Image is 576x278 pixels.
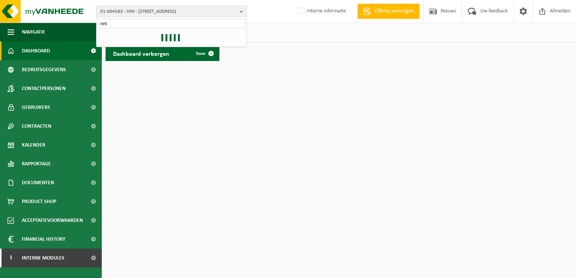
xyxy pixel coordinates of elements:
[22,154,51,173] span: Rapportage
[22,60,66,79] span: Bedrijfsgegevens
[357,4,420,19] a: Offerte aanvragen
[22,79,66,98] span: Contactpersonen
[296,6,346,17] label: Interne informatie
[22,23,45,41] span: Navigatie
[22,249,64,267] span: Interne modules
[22,192,56,211] span: Product Shop
[22,117,51,136] span: Contracten
[8,249,14,267] span: I
[96,6,247,17] button: 01-004583 - IVM - [STREET_ADDRESS]
[22,136,45,154] span: Kalender
[22,41,50,60] span: Dashboard
[22,230,65,249] span: Financial History
[22,98,50,117] span: Gebruikers
[100,6,237,17] span: 01-004583 - IVM - [STREET_ADDRESS]
[196,51,205,56] span: Toon
[373,8,416,15] span: Offerte aanvragen
[22,211,83,230] span: Acceptatievoorwaarden
[98,19,245,28] input: Zoeken naar gekoppelde vestigingen
[22,173,54,192] span: Documenten
[190,46,219,61] a: Toon
[106,46,177,61] h2: Dashboard verborgen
